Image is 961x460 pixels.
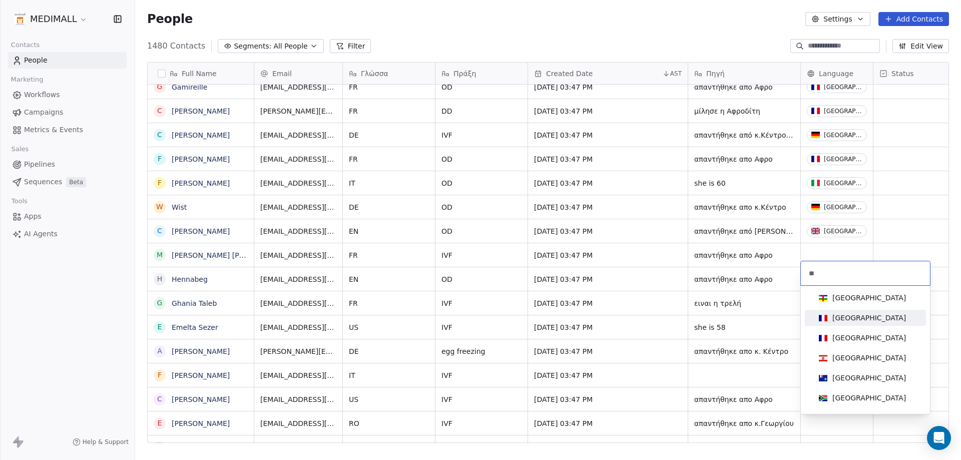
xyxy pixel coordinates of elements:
div: Suggestions [805,290,926,410]
div: [GEOGRAPHIC_DATA] [832,313,906,323]
div: [GEOGRAPHIC_DATA] [832,373,906,383]
div: [GEOGRAPHIC_DATA] [832,393,906,403]
div: [GEOGRAPHIC_DATA] [832,333,906,343]
div: [GEOGRAPHIC_DATA] [832,353,906,363]
div: [GEOGRAPHIC_DATA] [832,293,906,303]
